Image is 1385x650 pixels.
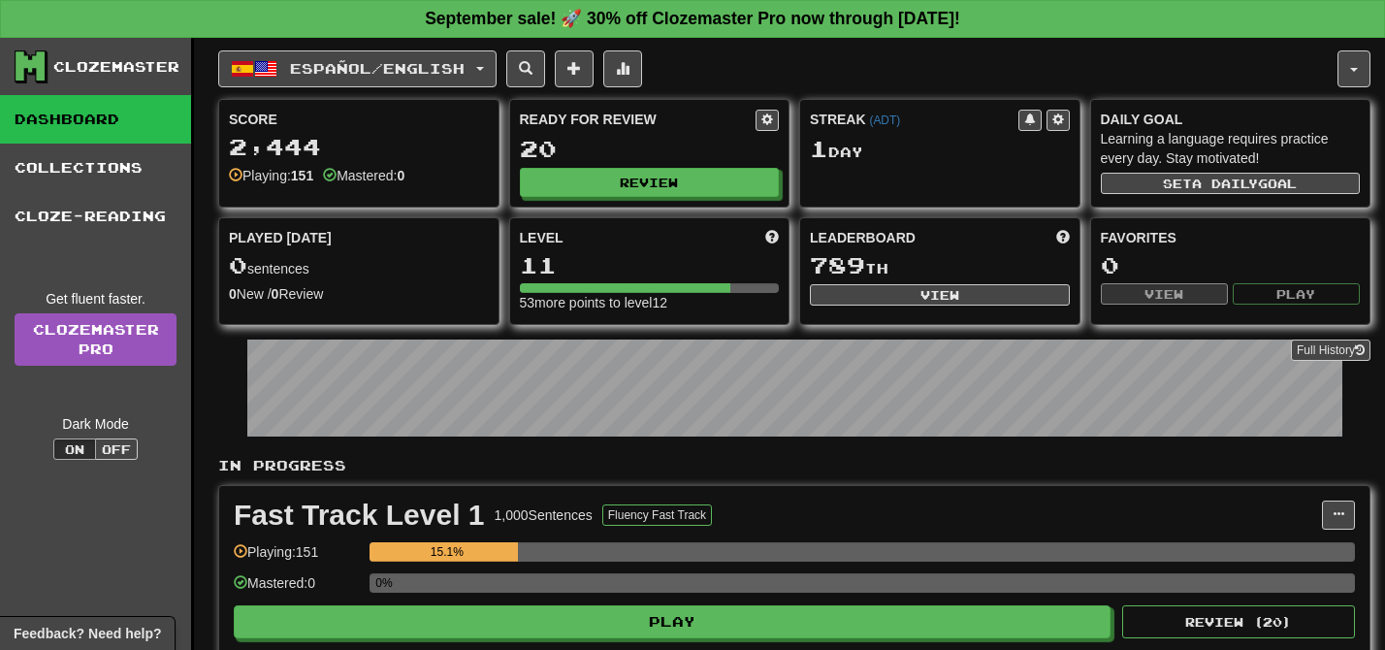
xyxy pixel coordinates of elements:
[1101,173,1361,194] button: Seta dailygoal
[375,542,518,562] div: 15.1%
[520,110,757,129] div: Ready for Review
[1101,283,1228,305] button: View
[810,253,1070,278] div: th
[229,284,489,304] div: New / Review
[1192,177,1258,190] span: a daily
[810,135,828,162] span: 1
[520,293,780,312] div: 53 more points to level 12
[323,166,404,185] div: Mastered:
[425,9,960,28] strong: September sale! 🚀 30% off Clozemaster Pro now through [DATE]!
[506,50,545,87] button: Search sentences
[218,456,1370,475] p: In Progress
[1101,253,1361,277] div: 0
[290,60,465,77] span: Español / English
[229,286,237,302] strong: 0
[810,137,1070,162] div: Day
[1101,228,1361,247] div: Favorites
[272,286,279,302] strong: 0
[1233,283,1360,305] button: Play
[234,573,360,605] div: Mastered: 0
[229,228,332,247] span: Played [DATE]
[520,253,780,277] div: 11
[1101,110,1361,129] div: Daily Goal
[810,251,865,278] span: 789
[229,253,489,278] div: sentences
[53,57,179,77] div: Clozemaster
[397,168,404,183] strong: 0
[53,439,96,460] button: On
[229,110,489,129] div: Score
[810,110,1018,129] div: Streak
[1122,605,1355,638] button: Review (20)
[234,542,360,574] div: Playing: 151
[234,501,485,530] div: Fast Track Level 1
[1101,129,1361,168] div: Learning a language requires practice every day. Stay motivated!
[1056,228,1070,247] span: This week in points, UTC
[520,228,564,247] span: Level
[602,504,712,526] button: Fluency Fast Track
[218,50,497,87] button: Español/English
[495,505,593,525] div: 1,000 Sentences
[810,228,916,247] span: Leaderboard
[555,50,594,87] button: Add sentence to collection
[14,624,161,643] span: Open feedback widget
[291,168,313,183] strong: 151
[869,114,900,127] a: (ADT)
[229,135,489,159] div: 2,444
[810,284,1070,306] button: View
[15,414,177,434] div: Dark Mode
[229,251,247,278] span: 0
[95,439,138,460] button: Off
[229,166,313,185] div: Playing:
[1291,340,1370,361] button: Full History
[234,605,1111,638] button: Play
[15,313,177,366] a: ClozemasterPro
[603,50,642,87] button: More stats
[520,137,780,161] div: 20
[765,228,779,247] span: Score more points to level up
[15,289,177,309] div: Get fluent faster.
[520,168,780,197] button: Review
